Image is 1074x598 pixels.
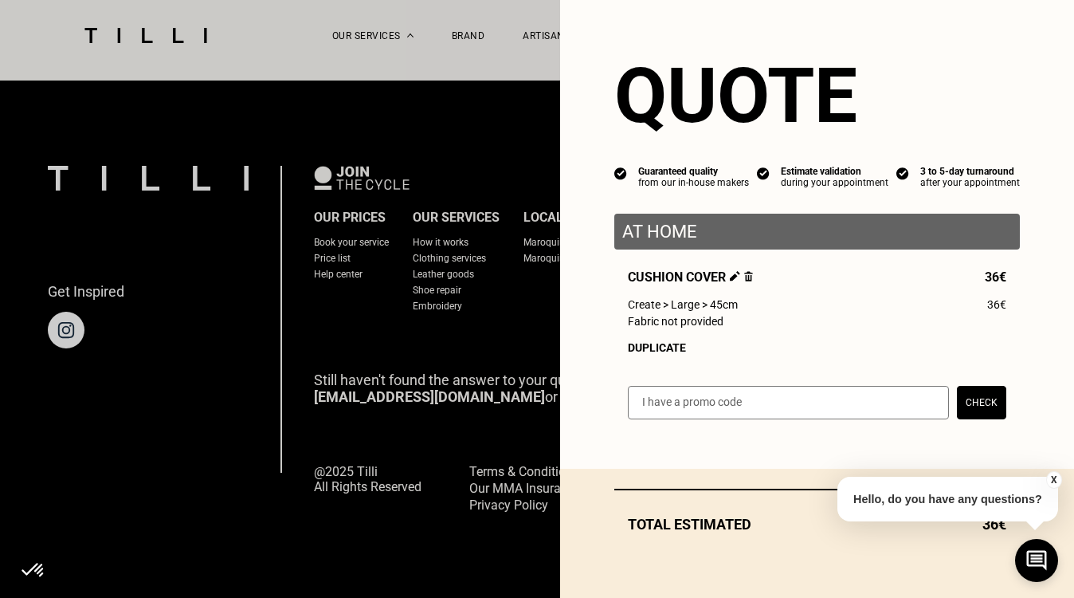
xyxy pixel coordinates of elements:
[622,222,1012,242] p: At home
[781,166,888,177] div: Estimate validation
[1046,471,1062,489] button: X
[628,315,723,328] span: Fabric not provided
[896,166,909,180] img: icon list info
[628,386,949,419] input: I have a promo code
[744,271,753,281] img: Delete
[628,341,1006,354] div: Duplicate
[638,177,749,188] div: from our in-house makers
[781,177,888,188] div: during your appointment
[757,166,770,180] img: icon list info
[628,298,738,311] span: Create > Large > 45cm
[628,269,753,285] span: Cushion cover
[638,166,749,177] div: Guaranteed quality
[985,269,1006,285] span: 36€
[920,177,1020,188] div: after your appointment
[987,298,1006,311] span: 36€
[614,516,1020,533] div: Total estimated
[614,166,627,180] img: icon list info
[730,271,740,281] img: Edit
[837,477,1058,521] p: Hello, do you have any questions?
[614,51,1020,140] section: Quote
[920,166,1020,177] div: 3 to 5-day turnaround
[957,386,1006,419] button: Check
